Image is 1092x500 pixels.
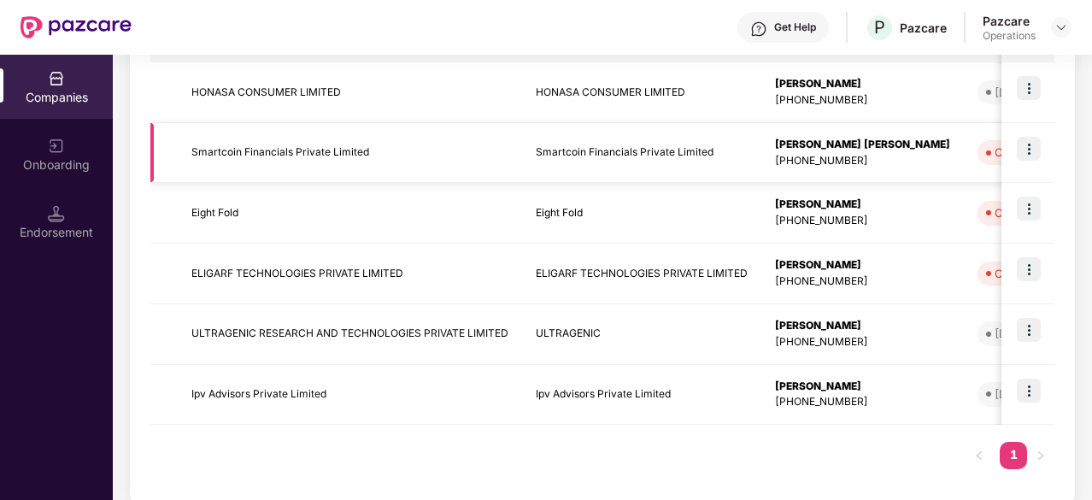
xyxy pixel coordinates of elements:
span: left [974,450,984,461]
div: [DATE] [995,84,1031,101]
div: Pazcare [900,20,947,36]
div: [PHONE_NUMBER] [775,92,950,109]
img: svg+xml;base64,PHN2ZyB3aWR0aD0iMTQuNSIgaGVpZ2h0PSIxNC41IiB2aWV3Qm94PSIwIDAgMTYgMTYiIGZpbGw9Im5vbm... [48,205,65,222]
img: icon [1017,379,1041,403]
div: [PHONE_NUMBER] [775,274,950,290]
img: svg+xml;base64,PHN2ZyBpZD0iSGVscC0zMngzMiIgeG1sbnM9Imh0dHA6Ly93d3cudzMub3JnLzIwMDAvc3ZnIiB3aWR0aD... [750,21,767,38]
button: left [966,442,993,469]
img: svg+xml;base64,PHN2ZyB3aWR0aD0iMjAiIGhlaWdodD0iMjAiIHZpZXdCb3g9IjAgMCAyMCAyMCIgZmlsbD0ibm9uZSIgeG... [48,138,65,155]
span: right [1036,450,1046,461]
div: [PHONE_NUMBER] [775,394,950,410]
img: icon [1017,257,1041,281]
li: Previous Page [966,442,993,469]
td: HONASA CONSUMER LIMITED [178,62,522,123]
img: svg+xml;base64,PHN2ZyBpZD0iRHJvcGRvd24tMzJ4MzIiIHhtbG5zPSJodHRwOi8vd3d3LnczLm9yZy8yMDAwL3N2ZyIgd2... [1054,21,1068,34]
div: Overdue - 45d [995,265,1073,282]
div: [PERSON_NAME] [775,257,950,274]
div: Get Help [774,21,816,34]
div: Overdue - 15d [995,204,1073,221]
div: [PERSON_NAME] [775,379,950,395]
img: New Pazcare Logo [21,16,132,38]
div: [PERSON_NAME] [775,318,950,334]
img: svg+xml;base64,PHN2ZyBpZD0iQ29tcGFuaWVzIiB4bWxucz0iaHR0cDovL3d3dy53My5vcmcvMjAwMC9zdmciIHdpZHRoPS... [48,70,65,87]
div: [PHONE_NUMBER] [775,153,950,169]
div: Pazcare [983,13,1036,29]
div: [PHONE_NUMBER] [775,213,950,229]
td: Eight Fold [178,183,522,244]
div: Operations [983,29,1036,43]
td: ELIGARF TECHNOLOGIES PRIVATE LIMITED [178,244,522,304]
div: [DATE] [995,325,1031,342]
button: right [1027,442,1054,469]
td: Eight Fold [522,183,761,244]
td: ELIGARF TECHNOLOGIES PRIVATE LIMITED [522,244,761,304]
img: icon [1017,197,1041,221]
div: [PERSON_NAME] [775,76,950,92]
td: Smartcoin Financials Private Limited [522,123,761,184]
div: [PERSON_NAME] [775,197,950,213]
td: Smartcoin Financials Private Limited [178,123,522,184]
td: HONASA CONSUMER LIMITED [522,62,761,123]
span: P [874,17,885,38]
div: [PERSON_NAME] [PERSON_NAME] [775,137,950,153]
img: icon [1017,76,1041,100]
li: Next Page [1027,442,1054,469]
div: Overdue - 51d [995,144,1073,161]
img: icon [1017,137,1041,161]
div: [PHONE_NUMBER] [775,334,950,350]
li: 1 [1000,442,1027,469]
td: Ipv Advisors Private Limited [522,365,761,426]
td: Ipv Advisors Private Limited [178,365,522,426]
td: ULTRAGENIC [522,304,761,365]
a: 1 [1000,442,1027,468]
div: [DATE] [995,385,1031,403]
img: icon [1017,318,1041,342]
td: ULTRAGENIC RESEARCH AND TECHNOLOGIES PRIVATE LIMITED [178,304,522,365]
